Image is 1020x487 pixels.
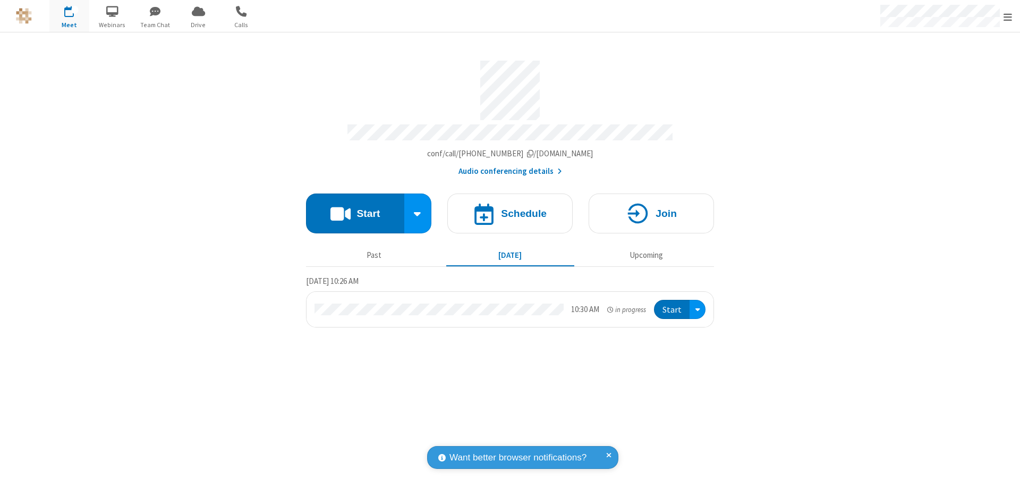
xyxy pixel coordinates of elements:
[306,275,714,328] section: Today's Meetings
[222,20,261,30] span: Calls
[306,276,359,286] span: [DATE] 10:26 AM
[178,20,218,30] span: Drive
[135,20,175,30] span: Team Chat
[582,245,710,265] button: Upcoming
[607,305,646,315] em: in progress
[306,194,404,233] button: Start
[501,208,547,219] h4: Schedule
[458,165,562,178] button: Audio conferencing details
[92,20,132,30] span: Webinars
[404,194,432,233] div: Start conference options
[656,208,677,219] h4: Join
[310,245,438,265] button: Past
[446,245,574,265] button: [DATE]
[654,300,690,320] button: Start
[49,20,89,30] span: Meet
[427,148,593,158] span: Copy my meeting room link
[690,300,705,320] div: Open menu
[589,194,714,233] button: Join
[72,6,79,14] div: 1
[427,148,593,160] button: Copy my meeting room linkCopy my meeting room link
[571,304,599,316] div: 10:30 AM
[306,53,714,178] section: Account details
[993,459,1012,480] iframe: Chat
[447,194,573,233] button: Schedule
[16,8,32,24] img: QA Selenium DO NOT DELETE OR CHANGE
[356,208,380,219] h4: Start
[449,451,586,465] span: Want better browser notifications?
